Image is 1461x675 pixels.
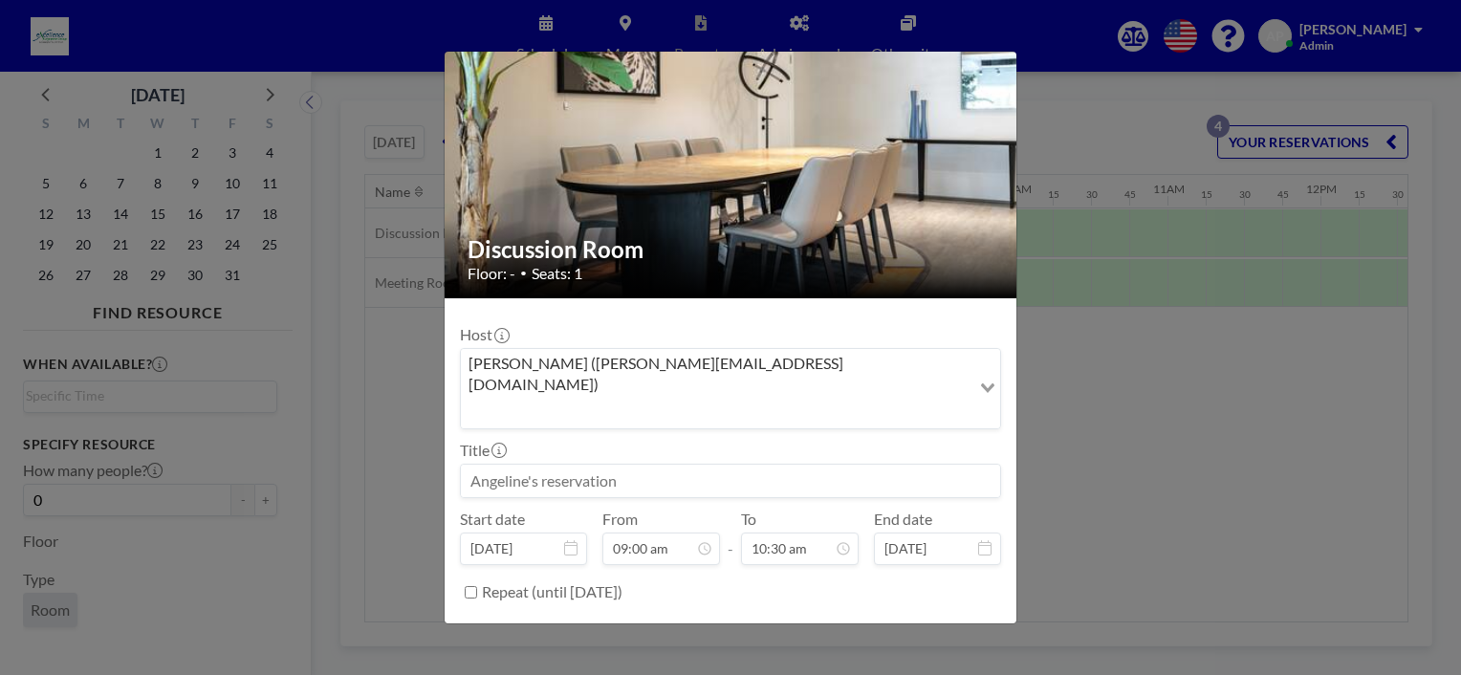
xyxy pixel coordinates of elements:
[468,264,515,283] span: Floor: -
[602,510,638,529] label: From
[874,510,932,529] label: End date
[482,582,622,601] label: Repeat (until [DATE])
[468,235,995,264] h2: Discussion Room
[463,400,969,425] input: Search for option
[728,516,733,558] span: -
[460,325,508,344] label: Host
[461,465,1000,497] input: Angeline's reservation
[532,264,582,283] span: Seats: 1
[461,349,1000,428] div: Search for option
[465,353,967,396] span: [PERSON_NAME] ([PERSON_NAME][EMAIL_ADDRESS][DOMAIN_NAME])
[520,266,527,280] span: •
[460,441,505,460] label: Title
[741,510,756,529] label: To
[905,623,1001,657] button: BOOK NOW
[460,510,525,529] label: Start date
